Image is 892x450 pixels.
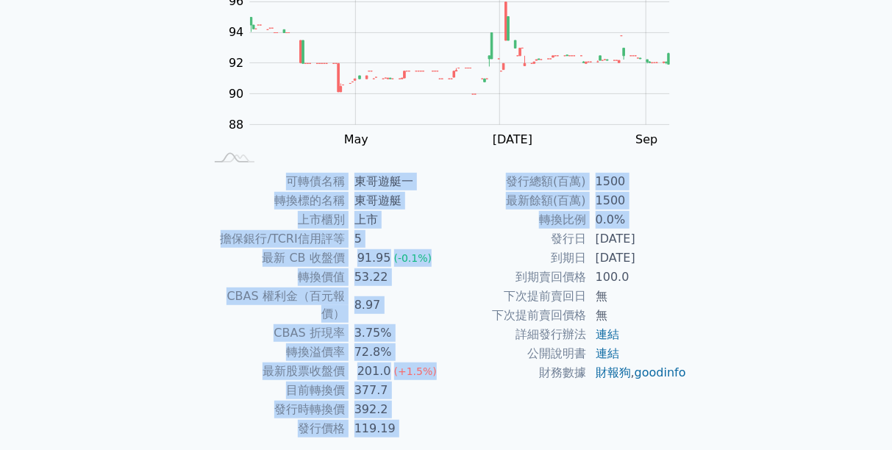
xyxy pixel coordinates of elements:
td: 392.2 [346,400,446,419]
td: 1500 [587,191,688,210]
td: 53.22 [346,268,446,287]
a: 連結 [596,327,619,341]
td: [DATE] [587,249,688,268]
span: (-0.1%) [394,252,432,264]
td: 119.19 [346,419,446,438]
td: 無 [587,306,688,325]
td: 發行價格 [205,419,346,438]
td: 無 [587,287,688,306]
td: 377.7 [346,381,446,400]
tspan: 88 [229,118,243,132]
td: 1500 [587,172,688,191]
td: 東哥遊艇一 [346,172,446,191]
td: 上市 [346,210,446,229]
td: 上市櫃別 [205,210,346,229]
td: 公開說明書 [446,344,587,363]
td: 3.75% [346,324,446,343]
td: 發行總額(百萬) [446,172,587,191]
td: 最新 CB 收盤價 [205,249,346,268]
td: 轉換比例 [446,210,587,229]
td: 最新餘額(百萬) [446,191,587,210]
a: 財報狗 [596,365,631,379]
tspan: 92 [229,56,243,70]
td: 到期日 [446,249,587,268]
td: 擔保銀行/TCRI信用評等 [205,229,346,249]
td: 100.0 [587,268,688,287]
td: , [587,363,688,382]
td: 轉換標的名稱 [205,191,346,210]
tspan: [DATE] [493,132,532,146]
td: 轉換溢價率 [205,343,346,362]
td: 財務數據 [446,363,587,382]
td: 東哥遊艇 [346,191,446,210]
a: goodinfo [635,365,686,379]
td: 到期賣回價格 [446,268,587,287]
tspan: Sep [636,132,658,146]
td: 發行時轉換價 [205,400,346,419]
td: 轉換價值 [205,268,346,287]
div: 201.0 [354,362,394,380]
tspan: May [344,132,368,146]
td: 下次提前賣回價格 [446,306,587,325]
tspan: 94 [229,25,243,39]
td: 8.97 [346,287,446,324]
a: 連結 [596,346,619,360]
td: 可轉債名稱 [205,172,346,191]
td: 0.0% [587,210,688,229]
td: 下次提前賣回日 [446,287,587,306]
td: 5 [346,229,446,249]
td: 最新股票收盤價 [205,362,346,381]
div: 91.95 [354,249,394,267]
td: CBAS 權利金（百元報價） [205,287,346,324]
td: CBAS 折現率 [205,324,346,343]
td: [DATE] [587,229,688,249]
tspan: 90 [229,87,243,101]
span: (+1.5%) [394,365,437,377]
td: 目前轉換價 [205,381,346,400]
td: 72.8% [346,343,446,362]
td: 發行日 [446,229,587,249]
td: 詳細發行辦法 [446,325,587,344]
